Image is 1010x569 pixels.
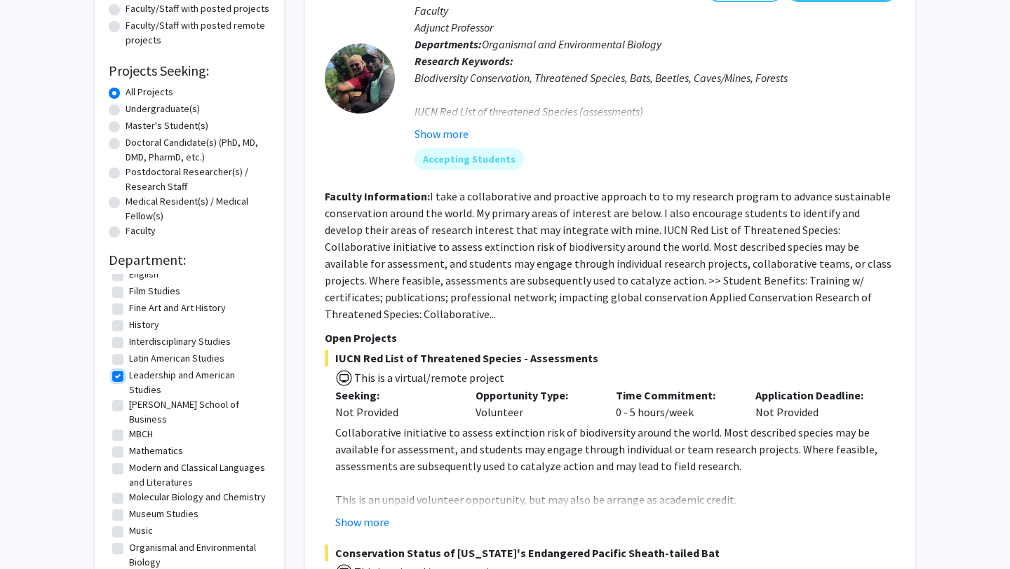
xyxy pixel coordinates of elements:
[109,62,270,79] h2: Projects Seeking:
[109,252,270,268] h2: Department:
[335,491,896,508] p: This is an unpaid volunteer opportunity, but may also be arrange as academic credit.
[129,351,224,366] label: Latin American Studies
[335,514,389,530] button: Show more
[415,54,513,68] b: Research Keywords:
[605,387,746,420] div: 0 - 5 hours/week
[755,387,875,404] p: Application Deadline:
[129,490,266,505] label: Molecular Biology and Chemistry
[325,544,896,561] span: Conservation Status of [US_STATE]'s Endangered Pacific Sheath-tailed Bat
[126,85,173,100] label: All Projects
[126,194,270,224] label: Medical Resident(s) / Medical Fellow(s)
[129,507,198,521] label: Museum Studies
[325,329,896,346] p: Open Projects
[126,1,269,16] label: Faculty/Staff with posted projects
[126,102,200,116] label: Undergraduate(s)
[415,69,896,187] div: Biodiversity Conservation, Threatened Species, Bats, Beetles, Caves/Mines, Forests IUCN Red List ...
[129,267,159,282] label: English
[126,165,270,194] label: Postdoctoral Researcher(s) / Research Staff
[129,444,183,458] label: Mathematics
[335,404,454,420] div: Not Provided
[129,460,267,490] label: Modern and Classical Languages and Literatures
[476,387,595,404] p: Opportunity Type:
[129,397,267,427] label: [PERSON_NAME] School of Business
[465,387,605,420] div: Volunteer
[335,424,896,474] p: Collaborative initiative to assess extinction risk of biodiversity around the world. Most describ...
[353,371,504,385] span: This is a virtual/remote project
[129,301,226,315] label: Fine Art and Art History
[335,387,454,404] p: Seeking:
[129,523,153,538] label: Music
[482,37,661,51] span: Organismal and Environmental Biology
[126,224,156,238] label: Faculty
[126,18,270,48] label: Faculty/Staff with posted remote projects
[126,118,208,133] label: Master's Student(s)
[415,2,896,19] p: Faculty
[325,350,896,366] span: IUCN Red List of Threatened Species - Assessments
[325,189,430,203] b: Faculty Information:
[129,317,159,332] label: History
[415,19,896,36] p: Adjunct Professor
[129,427,153,441] label: MBCH
[415,148,524,170] mat-chip: Accepting Students
[616,387,735,404] p: Time Commitment:
[325,189,891,321] fg-read-more: I take a collaborative and proactive approach to to my research program to advance sustainable co...
[415,125,469,142] button: Show more
[745,387,885,420] div: Not Provided
[129,334,231,349] label: Interdisciplinary Studies
[129,368,267,397] label: Leadership and American Studies
[129,284,180,299] label: Film Studies
[126,135,270,165] label: Doctoral Candidate(s) (PhD, MD, DMD, PharmD, etc.)
[415,37,482,51] b: Departments:
[11,506,60,558] iframe: Chat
